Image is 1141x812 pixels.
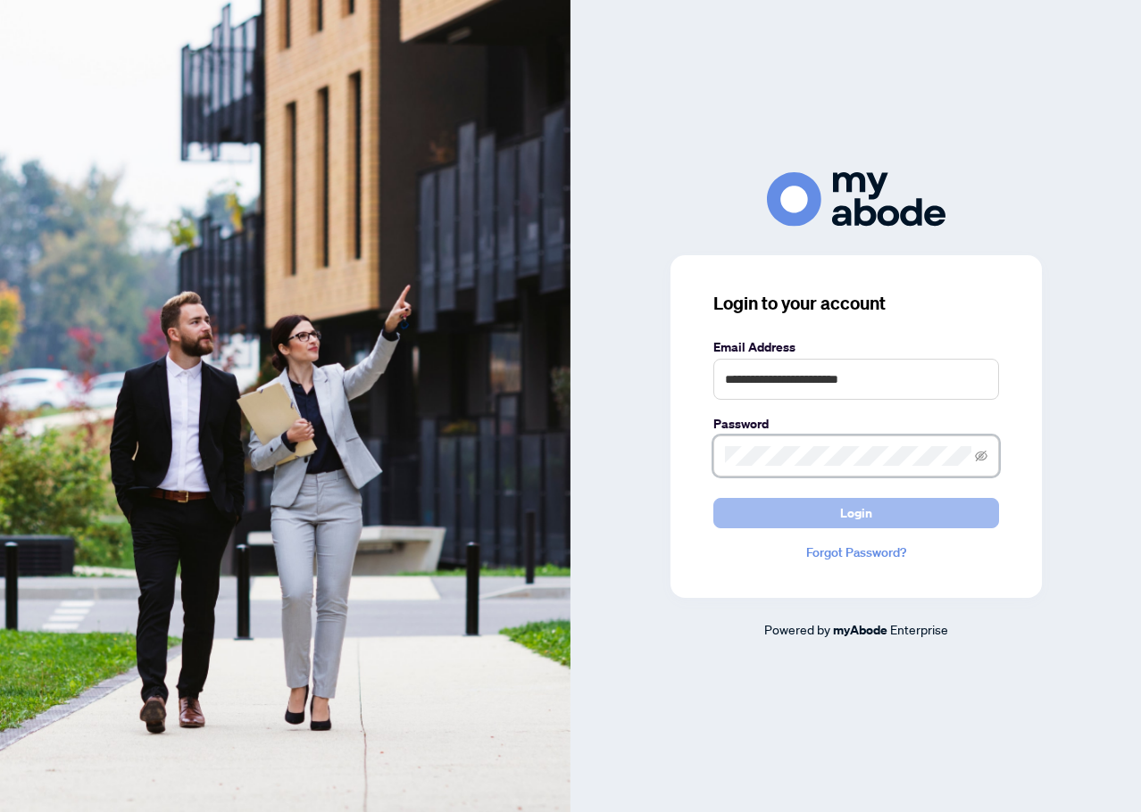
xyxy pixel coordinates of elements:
img: ma-logo [767,172,945,227]
span: Powered by [764,621,830,637]
h3: Login to your account [713,291,999,316]
button: Login [713,498,999,528]
a: Forgot Password? [713,543,999,562]
span: eye-invisible [975,450,987,462]
label: Email Address [713,337,999,357]
span: Enterprise [890,621,948,637]
label: Password [713,414,999,434]
a: myAbode [833,620,887,640]
span: Login [840,499,872,527]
